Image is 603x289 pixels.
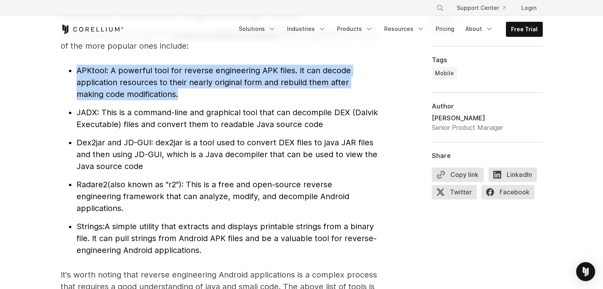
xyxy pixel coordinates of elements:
div: Tags [432,56,543,64]
div: Author [432,102,543,110]
a: Pricing [431,22,459,36]
span: A simple utility that extracts and displays printable strings from a binary file. It can pull str... [77,222,377,255]
div: Navigation Menu [427,1,543,15]
div: Open Intercom Messenger [576,262,595,281]
a: Resources [379,22,429,36]
span: APKtool [77,66,106,75]
div: Share [432,152,543,160]
span: : dex2jar is a tool used to convert DEX files to java JAR files and then using JD-GUI, which is a... [77,138,377,171]
a: Twitter [432,185,481,202]
span: LinkedIn [488,167,537,182]
span: JADX [77,108,97,117]
a: LinkedIn [488,167,542,185]
a: Mobile [432,67,457,80]
button: Copy link [432,167,484,182]
a: Free Trial [506,22,542,36]
a: Facebook [481,185,539,202]
div: Navigation Menu [234,22,543,37]
span: Twitter [432,185,477,199]
div: [PERSON_NAME] [432,113,503,123]
button: Search [433,1,447,15]
div: Senior Product Manager [432,123,503,132]
span: Mobile [435,69,454,77]
span: : A powerful tool for reverse engineering APK files. It can decode application resources to their... [77,66,351,99]
span: (also known as "r2"): This is a free and open-source reverse engineering framework that can analy... [77,180,349,213]
a: About [461,22,498,36]
a: Corellium Home [61,25,124,34]
a: Support Center [450,1,512,15]
span: Radare2 [77,180,107,189]
a: Login [515,1,543,15]
a: Products [332,22,378,36]
span: Facebook [481,185,534,199]
a: Solutions [234,22,281,36]
a: Industries [282,22,331,36]
span: Strings: [77,222,105,231]
span: Dex2jar and JD-GUI [77,138,151,147]
span: : This is a command-line and graphical tool that can decompile DEX (Dalvik Executable) files and ... [77,108,378,129]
